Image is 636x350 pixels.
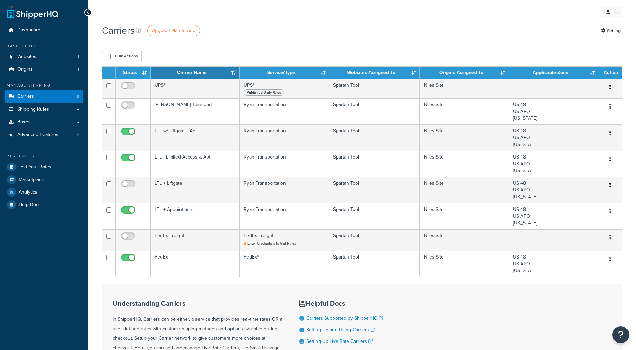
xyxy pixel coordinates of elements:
[329,151,420,177] td: Spartan Tool
[240,79,329,98] td: UPS®
[240,67,329,79] th: Service/Type: activate to sort column ascending
[5,199,83,211] a: Help Docs
[5,24,83,36] a: Dashboard
[244,240,296,246] a: Enter Credentials to Get Rates
[78,67,79,72] span: 1
[19,164,51,170] span: Test Your Rates
[329,229,420,251] td: Spartan Tool
[5,186,83,198] a: Analytics
[601,26,622,35] a: Settings
[329,79,420,98] td: Spartan Tool
[612,326,629,343] button: Open Resource Center
[329,98,420,124] td: Spartan Tool
[5,129,83,141] a: Advanced Features 4
[306,326,375,333] a: Setting Up and Using Carriers
[151,124,240,151] td: LTL w/ Liftgate + Apt
[151,79,240,98] td: UPS®
[19,177,44,183] span: Marketplace
[5,116,83,129] a: Boxes
[151,151,240,177] td: LTL - Limited Access & Apt
[240,251,329,277] td: FedEx®
[329,177,420,203] td: Spartan Tool
[420,98,509,124] td: Niles Site
[5,63,83,76] a: Origins 1
[5,103,83,116] a: Shipping Rules
[509,151,598,177] td: US 48 US APO [US_STATE]
[509,98,598,124] td: US 48 US APO [US_STATE]
[5,51,83,63] li: Websites
[240,229,329,251] td: FedEx Freight
[17,54,36,60] span: Websites
[151,251,240,277] td: FedEx
[19,189,37,195] span: Analytics
[240,203,329,229] td: Ryan Transportation
[116,67,151,79] th: Status: activate to sort column ascending
[306,315,383,322] a: Carriers Supported by ShipperHQ
[5,90,83,103] li: Carriers
[5,43,83,49] div: Basic Setup
[329,251,420,277] td: Spartan Tool
[420,67,509,79] th: Origins Assigned To: activate to sort column ascending
[240,124,329,151] td: Ryan Transportation
[17,132,58,138] span: Advanced Features
[5,63,83,76] li: Origins
[17,94,34,99] span: Carriers
[420,229,509,251] td: Niles Site
[7,5,58,19] a: ShipperHQ Home
[76,94,79,99] span: 8
[299,300,388,307] h3: Helpful Docs
[147,25,200,36] a: Upgrade Plan to Add
[5,83,83,88] div: Manage Shipping
[19,202,41,208] span: Help Docs
[509,67,598,79] th: Applicable Zone: activate to sort column ascending
[240,151,329,177] td: Ryan Transportation
[78,54,79,60] span: 1
[420,251,509,277] td: Niles Site
[5,51,83,63] a: Websites 1
[5,161,83,173] a: Test Your Rates
[102,24,135,37] h1: Carriers
[5,153,83,159] div: Resources
[420,124,509,151] td: Niles Site
[151,177,240,203] td: LTL + Liftgate
[306,338,373,345] a: Setting Up Live Rate Carriers
[329,124,420,151] td: Spartan Tool
[17,27,40,33] span: Dashboard
[420,151,509,177] td: Niles Site
[5,90,83,103] a: Carriers 8
[329,67,420,79] th: Websites Assigned To: activate to sort column ascending
[509,203,598,229] td: US 48 US APO [US_STATE]
[17,119,31,125] span: Boxes
[102,51,142,61] button: Bulk Actions
[240,177,329,203] td: Ryan Transportation
[151,203,240,229] td: LTL + Appointment
[76,132,79,138] span: 4
[420,203,509,229] td: Niles Site
[113,300,282,307] h3: Understanding Carriers
[509,124,598,151] td: US 48 US APO [US_STATE]
[244,89,284,96] span: Published Daily Rates
[17,106,49,112] span: Shipping Rules
[509,177,598,203] td: US 48 US APO [US_STATE]
[152,27,195,34] span: Upgrade Plan to Add
[420,177,509,203] td: Niles Site
[329,203,420,229] td: Spartan Tool
[5,173,83,186] a: Marketplace
[5,129,83,141] li: Advanced Features
[247,240,296,246] span: Enter Credentials to Get Rates
[151,229,240,251] td: FedEx Freight
[151,98,240,124] td: [PERSON_NAME] Transport
[17,67,33,72] span: Origins
[509,251,598,277] td: US 48 US APO [US_STATE]
[598,67,622,79] th: Action
[420,79,509,98] td: Niles Site
[151,67,240,79] th: Carrier Name: activate to sort column ascending
[240,98,329,124] td: Ryan Transportation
